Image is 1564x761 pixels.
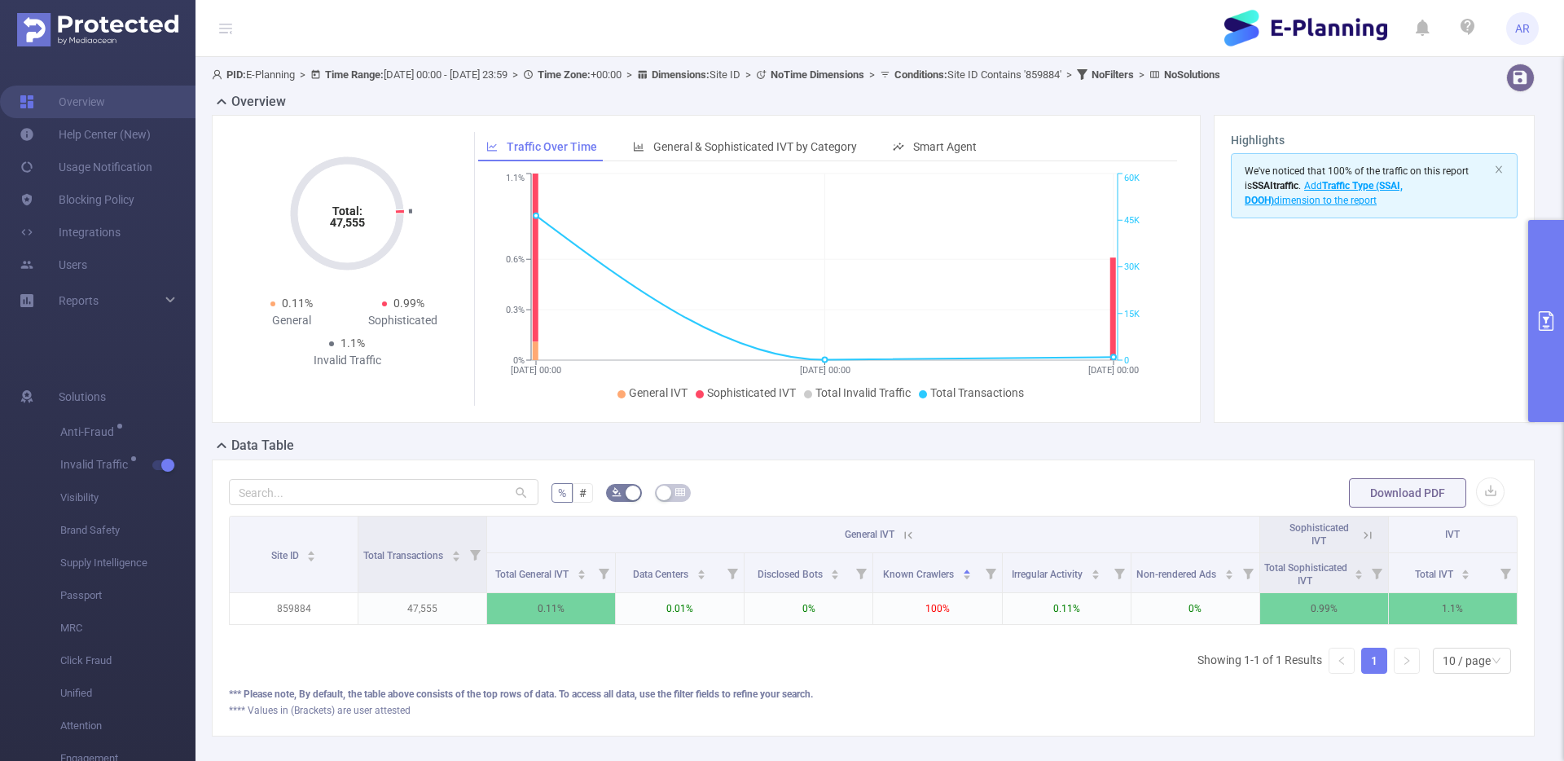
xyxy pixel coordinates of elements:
[358,593,486,624] p: 47,555
[850,553,872,592] i: Filter menu
[1134,68,1149,81] span: >
[212,68,1220,81] span: E-Planning [DATE] 00:00 - [DATE] 23:59 +00:00
[558,486,566,499] span: %
[513,355,525,366] tspan: 0%
[1224,567,1234,577] div: Sort
[1389,593,1517,624] p: 1.1%
[962,573,971,578] i: icon: caret-down
[1092,573,1101,578] i: icon: caret-down
[1394,648,1420,674] li: Next Page
[60,459,134,470] span: Invalid Traffic
[20,183,134,216] a: Blocking Policy
[1349,478,1466,508] button: Download PDF
[59,380,106,413] span: Solutions
[1289,522,1349,547] span: Sophisticated IVT
[340,337,365,350] span: 1.1%
[577,567,586,577] div: Sort
[1354,573,1363,578] i: icon: caret-down
[979,553,1002,592] i: Filter menu
[1252,180,1298,191] b: SSAI traffic
[1224,573,1233,578] i: icon: caret-down
[653,140,857,153] span: General & Sophisticated IVT by Category
[1461,567,1470,577] div: Sort
[930,386,1024,399] span: Total Transactions
[612,487,622,497] i: icon: bg-colors
[633,141,644,152] i: icon: bar-chart
[1461,573,1470,578] i: icon: caret-down
[212,69,226,80] i: icon: user
[511,365,561,376] tspan: [DATE] 00:00
[60,482,195,514] span: Visibility
[452,555,461,560] i: icon: caret-down
[1197,648,1322,674] li: Showing 1-1 of 1 Results
[463,517,486,592] i: Filter menu
[20,118,151,151] a: Help Center (New)
[1124,262,1140,273] tspan: 30K
[307,548,316,553] i: icon: caret-up
[592,553,615,592] i: Filter menu
[1354,567,1364,577] div: Sort
[229,703,1518,718] div: **** Values in (Brackets) are user attested
[1124,355,1129,366] tspan: 0
[633,569,691,580] span: Data Centers
[506,305,525,315] tspan: 0.3%
[740,68,756,81] span: >
[1092,567,1101,572] i: icon: caret-up
[538,68,591,81] b: Time Zone:
[60,547,195,579] span: Supply Intelligence
[60,514,195,547] span: Brand Safety
[20,151,152,183] a: Usage Notification
[507,68,523,81] span: >
[1061,68,1077,81] span: >
[1329,648,1355,674] li: Previous Page
[831,573,840,578] i: icon: caret-down
[894,68,947,81] b: Conditions :
[1108,553,1131,592] i: Filter menu
[60,612,195,644] span: MRC
[59,294,99,307] span: Reports
[962,567,972,577] div: Sort
[616,593,744,624] p: 0.01%
[60,579,195,612] span: Passport
[622,68,637,81] span: >
[271,550,301,561] span: Site ID
[771,68,864,81] b: No Time Dimensions
[578,567,586,572] i: icon: caret-up
[1131,593,1259,624] p: 0%
[1231,132,1518,149] h3: Highlights
[17,13,178,46] img: Protected Media
[1224,567,1233,572] i: icon: caret-up
[745,593,872,624] p: 0%
[226,68,246,81] b: PID:
[1136,569,1219,580] span: Non-rendered Ads
[1091,567,1101,577] div: Sort
[578,573,586,578] i: icon: caret-down
[20,249,87,281] a: Users
[1415,569,1456,580] span: Total IVT
[60,644,195,677] span: Click Fraud
[652,68,710,81] b: Dimensions :
[325,68,384,81] b: Time Range:
[452,548,461,553] i: icon: caret-up
[282,297,313,310] span: 0.11%
[229,479,538,505] input: Search...
[1362,649,1386,673] a: 1
[1515,12,1530,45] span: AR
[1124,309,1140,319] tspan: 15K
[60,677,195,710] span: Unified
[873,593,1001,624] p: 100%
[20,216,121,249] a: Integrations
[1354,567,1363,572] i: icon: caret-up
[1494,165,1504,174] i: icon: close
[1092,68,1134,81] b: No Filters
[1461,567,1470,572] i: icon: caret-up
[507,140,597,153] span: Traffic Over Time
[830,567,840,577] div: Sort
[1264,562,1347,587] span: Total Sophisticated IVT
[292,352,403,369] div: Invalid Traffic
[1012,569,1085,580] span: Irregular Activity
[1492,656,1501,667] i: icon: down
[1402,656,1412,666] i: icon: right
[894,68,1061,81] span: Site ID Contains '859884'
[1365,553,1388,592] i: Filter menu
